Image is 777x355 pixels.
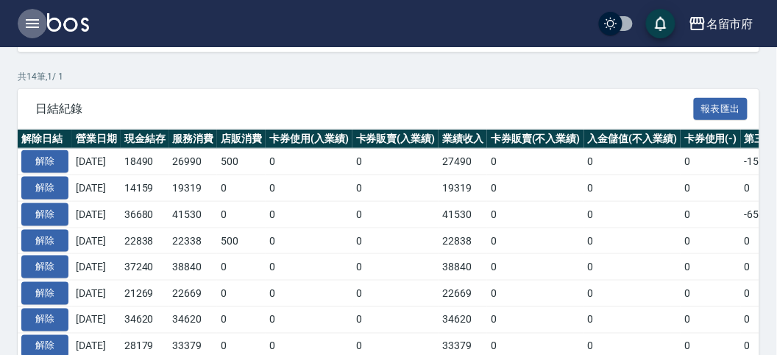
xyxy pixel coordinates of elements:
th: 業績收入 [439,130,487,149]
td: 34620 [439,306,487,333]
td: 0 [217,175,266,202]
td: 41530 [439,201,487,228]
td: 500 [217,228,266,254]
td: 0 [584,201,681,228]
td: 0 [217,201,266,228]
td: 0 [217,254,266,281]
button: 解除 [21,177,68,200]
button: 報表匯出 [694,98,748,121]
td: 0 [352,228,439,254]
th: 入金儲值(不入業績) [584,130,681,149]
td: 22838 [121,228,169,254]
td: 0 [352,201,439,228]
th: 解除日結 [18,130,72,149]
th: 卡券販賣(入業績) [352,130,439,149]
td: 18490 [121,149,169,175]
td: 19319 [439,175,487,202]
td: 38840 [169,254,218,281]
th: 店販消費 [217,130,266,149]
td: 0 [487,175,584,202]
div: 名留市府 [706,15,753,33]
td: 500 [217,149,266,175]
td: 0 [584,149,681,175]
p: 共 14 筆, 1 / 1 [18,70,759,83]
td: 0 [681,254,741,281]
td: 0 [266,175,352,202]
td: 0 [487,201,584,228]
td: 0 [681,149,741,175]
td: 38840 [439,254,487,281]
th: 卡券使用(-) [681,130,741,149]
button: 解除 [21,282,68,305]
td: [DATE] [72,175,121,202]
td: 0 [681,201,741,228]
td: 0 [352,306,439,333]
button: 解除 [21,150,68,173]
td: [DATE] [72,228,121,254]
td: 34620 [121,306,169,333]
td: 0 [681,281,741,307]
td: 0 [584,228,681,254]
td: 37240 [121,254,169,281]
td: 0 [487,149,584,175]
th: 卡券販賣(不入業績) [487,130,584,149]
td: 0 [487,281,584,307]
td: 14159 [121,175,169,202]
td: 0 [584,306,681,333]
td: 26990 [169,149,218,175]
td: 0 [681,306,741,333]
button: 解除 [21,309,68,331]
td: 22838 [439,228,487,254]
td: 0 [266,228,352,254]
td: 19319 [169,175,218,202]
td: 0 [681,228,741,254]
td: 0 [266,149,352,175]
td: [DATE] [72,201,121,228]
td: 0 [487,228,584,254]
td: 21269 [121,281,169,307]
td: [DATE] [72,306,121,333]
td: [DATE] [72,254,121,281]
th: 卡券使用(入業績) [266,130,352,149]
button: 名留市府 [683,9,759,39]
td: 0 [217,306,266,333]
button: 解除 [21,256,68,278]
td: 0 [487,254,584,281]
td: 41530 [169,201,218,228]
td: 0 [266,201,352,228]
button: 解除 [21,230,68,253]
button: 解除 [21,203,68,226]
td: 0 [266,306,352,333]
td: 0 [487,306,584,333]
td: 0 [352,281,439,307]
img: Logo [47,13,89,32]
td: 0 [266,281,352,307]
td: 0 [266,254,352,281]
td: 0 [352,254,439,281]
td: 0 [217,281,266,307]
td: [DATE] [72,281,121,307]
td: 0 [352,149,439,175]
td: 0 [352,175,439,202]
td: 0 [584,175,681,202]
button: save [646,9,675,38]
td: 27490 [439,149,487,175]
th: 現金結存 [121,130,169,149]
td: 0 [681,175,741,202]
td: 0 [584,281,681,307]
td: 22669 [169,281,218,307]
td: 0 [584,254,681,281]
td: 22669 [439,281,487,307]
td: [DATE] [72,149,121,175]
td: 34620 [169,306,218,333]
th: 營業日期 [72,130,121,149]
td: 22338 [169,228,218,254]
a: 報表匯出 [694,101,748,115]
span: 日結紀錄 [35,102,694,116]
td: 36680 [121,201,169,228]
th: 服務消費 [169,130,218,149]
